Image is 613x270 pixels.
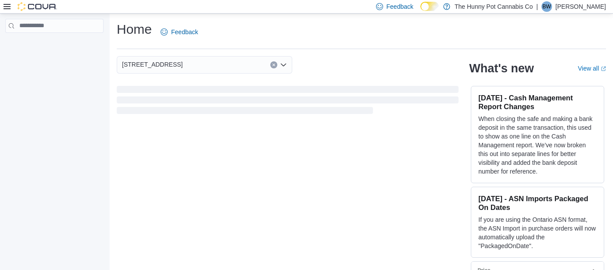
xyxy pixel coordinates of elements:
[157,23,201,41] a: Feedback
[536,1,538,12] p: |
[270,61,277,68] button: Clear input
[117,88,459,116] span: Loading
[478,215,597,250] p: If you are using the Ontario ASN format, the ASN Import in purchase orders will now automatically...
[478,93,597,111] h3: [DATE] - Cash Management Report Changes
[556,1,606,12] p: [PERSON_NAME]
[387,2,413,11] span: Feedback
[420,2,439,11] input: Dark Mode
[601,66,606,71] svg: External link
[18,2,57,11] img: Cova
[455,1,533,12] p: The Hunny Pot Cannabis Co
[5,35,104,56] nav: Complex example
[469,61,534,75] h2: What's new
[280,61,287,68] button: Open list of options
[542,1,551,12] span: BW
[171,28,198,36] span: Feedback
[578,65,606,72] a: View allExternal link
[478,194,597,212] h3: [DATE] - ASN Imports Packaged On Dates
[117,21,152,38] h1: Home
[122,59,183,70] span: [STREET_ADDRESS]
[541,1,552,12] div: Bonnie Wong
[478,114,597,176] p: When closing the safe and making a bank deposit in the same transaction, this used to show as one...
